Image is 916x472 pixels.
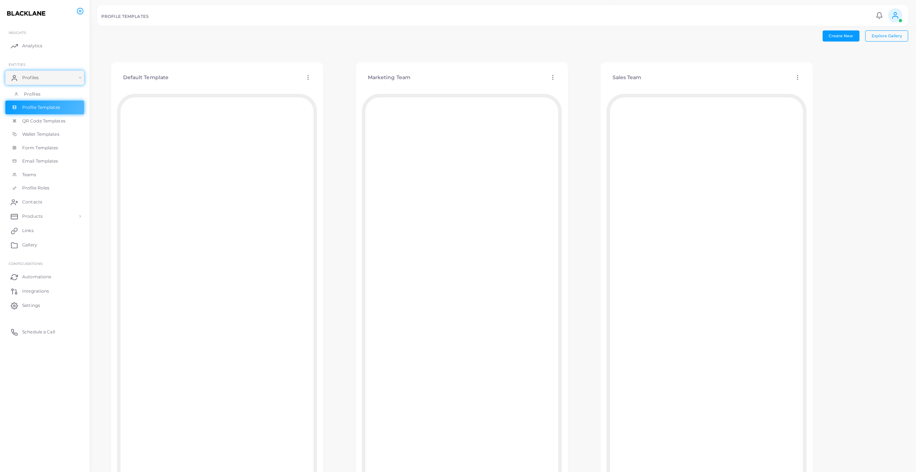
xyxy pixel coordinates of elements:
a: Wallet Templates [5,127,84,141]
a: Profile Roles [5,181,84,195]
span: ENTITIES [9,62,25,67]
h4: Marketing Team [368,74,411,81]
a: Email Templates [5,154,84,168]
a: Form Templates [5,141,84,155]
a: Automations [5,270,84,284]
span: Profile Templates [22,104,60,111]
span: Products [22,213,43,220]
a: Teams [5,168,84,182]
h5: PROFILE TEMPLATES [101,14,148,19]
a: Profiles [5,71,84,85]
span: Profiles [22,74,39,81]
span: Links [22,227,34,234]
a: Products [5,209,84,223]
a: Profile Templates [5,101,84,114]
a: Settings [5,298,84,313]
a: Integrations [5,284,84,298]
span: Teams [22,172,36,178]
span: Contacts [22,199,42,205]
span: INSIGHTS [9,30,26,35]
span: Profile Roles [22,185,49,191]
span: Explore Gallery [872,33,902,38]
span: Automations [22,274,51,280]
button: Explore Gallery [865,30,908,41]
span: Form Templates [22,145,58,151]
a: Analytics [5,39,84,53]
h4: Default Template [123,74,169,81]
img: logo [6,7,46,20]
a: Links [5,223,84,238]
h4: Sales Team [613,74,642,81]
span: Profiles [24,91,40,97]
span: Create New [829,33,853,38]
span: Wallet Templates [22,131,59,138]
a: Profiles [5,87,84,101]
a: QR Code Templates [5,114,84,128]
span: Gallery [22,242,37,248]
span: Schedule a Call [22,329,55,335]
span: QR Code Templates [22,118,65,124]
span: Analytics [22,43,42,49]
span: Integrations [22,288,49,294]
span: Email Templates [22,158,58,164]
a: Schedule a Call [5,325,84,339]
span: Settings [22,302,40,309]
button: Create New [823,30,859,41]
a: Gallery [5,238,84,252]
a: Contacts [5,195,84,209]
span: Configurations [9,261,43,266]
